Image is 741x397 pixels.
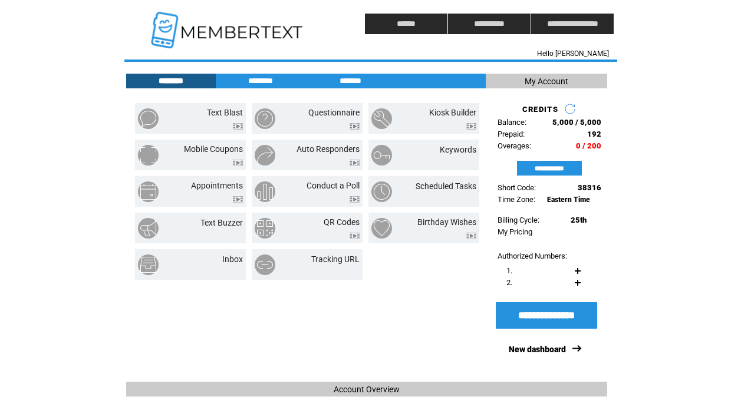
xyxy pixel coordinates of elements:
[498,183,536,192] span: Short Code:
[525,77,568,86] span: My Account
[350,123,360,130] img: video.png
[334,385,400,394] span: Account Overview
[297,144,360,154] a: Auto Responders
[200,218,243,227] a: Text Buzzer
[350,196,360,203] img: video.png
[255,181,275,202] img: conduct-a-poll.png
[509,345,566,354] a: New dashboard
[233,123,243,130] img: video.png
[222,254,243,264] a: Inbox
[547,196,590,204] span: Eastern Time
[498,118,526,127] span: Balance:
[255,254,275,275] img: tracking-url.png
[207,108,243,117] a: Text Blast
[466,123,476,130] img: video.png
[138,254,159,275] img: inbox.png
[324,217,360,227] a: QR Codes
[576,141,601,150] span: 0 / 200
[350,160,360,166] img: video.png
[498,195,535,204] span: Time Zone:
[498,130,525,138] span: Prepaid:
[371,218,392,239] img: birthday-wishes.png
[371,181,392,202] img: scheduled-tasks.png
[498,227,532,236] a: My Pricing
[571,216,587,224] span: 25th
[255,108,275,129] img: questionnaire.png
[371,108,392,129] img: kiosk-builder.png
[233,160,243,166] img: video.png
[587,130,601,138] span: 192
[138,218,159,239] img: text-buzzer.png
[350,233,360,239] img: video.png
[417,217,476,227] a: Birthday Wishes
[416,181,476,191] a: Scheduled Tasks
[498,141,531,150] span: Overages:
[429,108,476,117] a: Kiosk Builder
[307,181,360,190] a: Conduct a Poll
[311,254,360,264] a: Tracking URL
[537,49,609,58] span: Hello [PERSON_NAME]
[578,183,601,192] span: 38316
[138,108,159,129] img: text-blast.png
[255,218,275,239] img: qr-codes.png
[184,144,243,154] a: Mobile Coupons
[498,216,539,224] span: Billing Cycle:
[506,266,512,275] span: 1.
[138,145,159,166] img: mobile-coupons.png
[466,233,476,239] img: video.png
[233,196,243,203] img: video.png
[371,145,392,166] img: keywords.png
[552,118,601,127] span: 5,000 / 5,000
[191,181,243,190] a: Appointments
[506,278,512,287] span: 2.
[138,181,159,202] img: appointments.png
[498,252,567,260] span: Authorized Numbers:
[308,108,360,117] a: Questionnaire
[522,105,558,114] span: CREDITS
[440,145,476,154] a: Keywords
[255,145,275,166] img: auto-responders.png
